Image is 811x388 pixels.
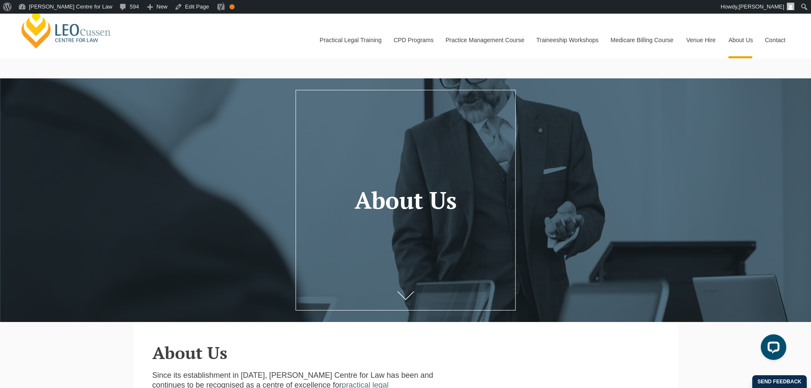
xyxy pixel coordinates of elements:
a: [PERSON_NAME] Centre for Law [19,9,113,49]
h1: About Us [308,187,503,213]
div: OK [229,4,235,9]
a: Medicare Billing Course [604,22,680,58]
span: [PERSON_NAME] [739,3,784,10]
a: Contact [759,22,792,58]
a: About Us [722,22,759,58]
iframe: LiveChat chat widget [754,331,790,367]
a: Practice Management Course [439,22,530,58]
a: Practical Legal Training [313,22,387,58]
a: Venue Hire [680,22,722,58]
a: CPD Programs [387,22,439,58]
h2: About Us [152,343,659,362]
a: Traineeship Workshops [530,22,604,58]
